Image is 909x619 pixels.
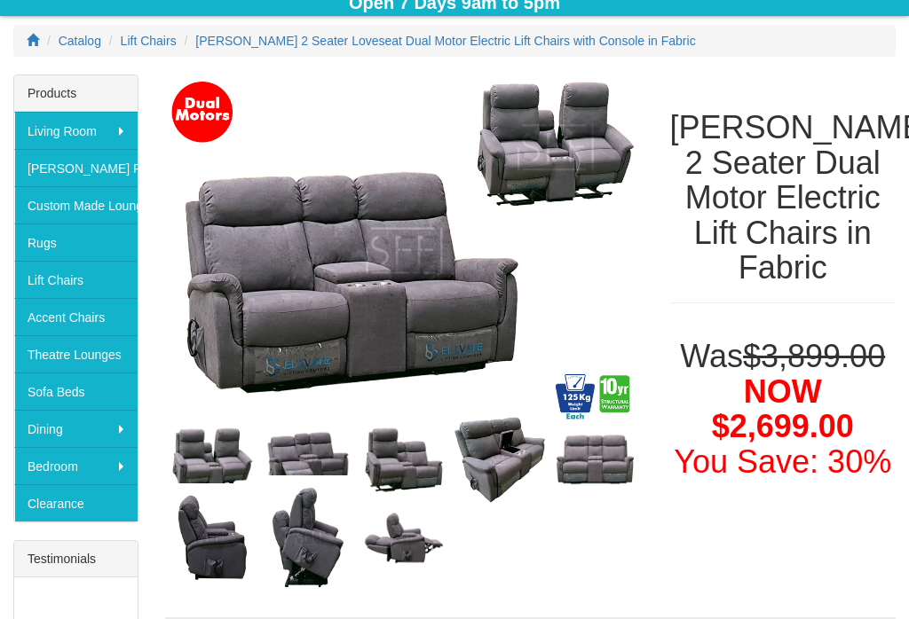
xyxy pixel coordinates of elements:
a: [PERSON_NAME] 2 Seater Loveseat Dual Motor Electric Lift Chairs with Console in Fabric [195,34,695,48]
a: Bedroom [14,447,138,484]
a: Lift Chairs [121,34,177,48]
a: [PERSON_NAME] Furniture [14,149,138,186]
div: Products [14,75,138,112]
a: Custom Made Lounges [14,186,138,223]
a: Accent Chairs [14,298,138,335]
del: $3,899.00 [743,338,885,374]
a: Lift Chairs [14,261,138,298]
span: NOW $2,699.00 [712,373,854,445]
h1: [PERSON_NAME] 2 Seater Dual Motor Electric Lift Chairs in Fabric [670,110,896,286]
a: Catalog [59,34,101,48]
a: Rugs [14,223,138,261]
font: You Save: 30% [674,443,891,480]
a: Theatre Lounges [14,335,138,372]
a: Sofa Beds [14,372,138,410]
a: Living Room [14,112,138,149]
a: Clearance [14,484,138,521]
div: Testimonials [14,541,138,577]
a: Dining [14,410,138,447]
h1: Was [670,339,896,479]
